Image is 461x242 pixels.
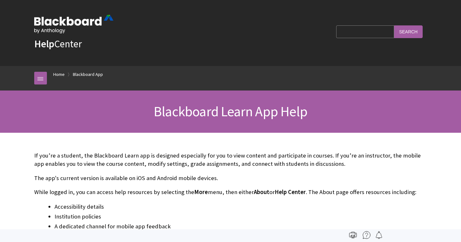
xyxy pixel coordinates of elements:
li: A dedicated channel for mobile app feedback [54,222,427,231]
img: Follow this page [375,231,383,239]
strong: Help [34,37,54,50]
p: The app's current version is available on iOS and Android mobile devices. [34,174,427,182]
p: While logged in, you can access help resources by selecting the menu, then either or . The About ... [34,188,427,196]
img: More help [363,231,370,239]
span: More [194,188,208,196]
p: If you’re a student, the Blackboard Learn app is designed especially for you to view content and ... [34,151,427,168]
span: About [254,188,269,196]
span: Help Center [275,188,306,196]
input: Search [394,25,423,38]
li: Accessibility details [54,202,427,211]
a: Blackboard App [73,71,103,78]
span: Blackboard Learn App Help [154,103,307,120]
img: Blackboard by Anthology [34,15,113,33]
a: HelpCenter [34,37,82,50]
a: Home [53,71,65,78]
li: Institution policies [54,212,427,221]
img: Print [349,231,357,239]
